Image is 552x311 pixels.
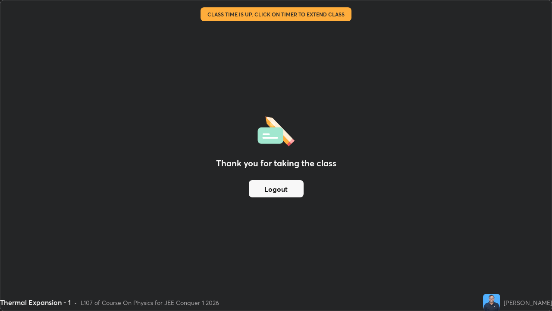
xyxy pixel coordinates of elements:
[504,298,552,307] div: [PERSON_NAME]
[74,298,77,307] div: •
[249,180,304,197] button: Logout
[483,294,500,311] img: c8efc32e9f1a4c10bde3d70895648330.jpg
[257,114,295,146] img: offlineFeedback.1438e8b3.svg
[81,298,219,307] div: L107 of Course On Physics for JEE Conquer 1 2026
[216,157,336,170] h2: Thank you for taking the class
